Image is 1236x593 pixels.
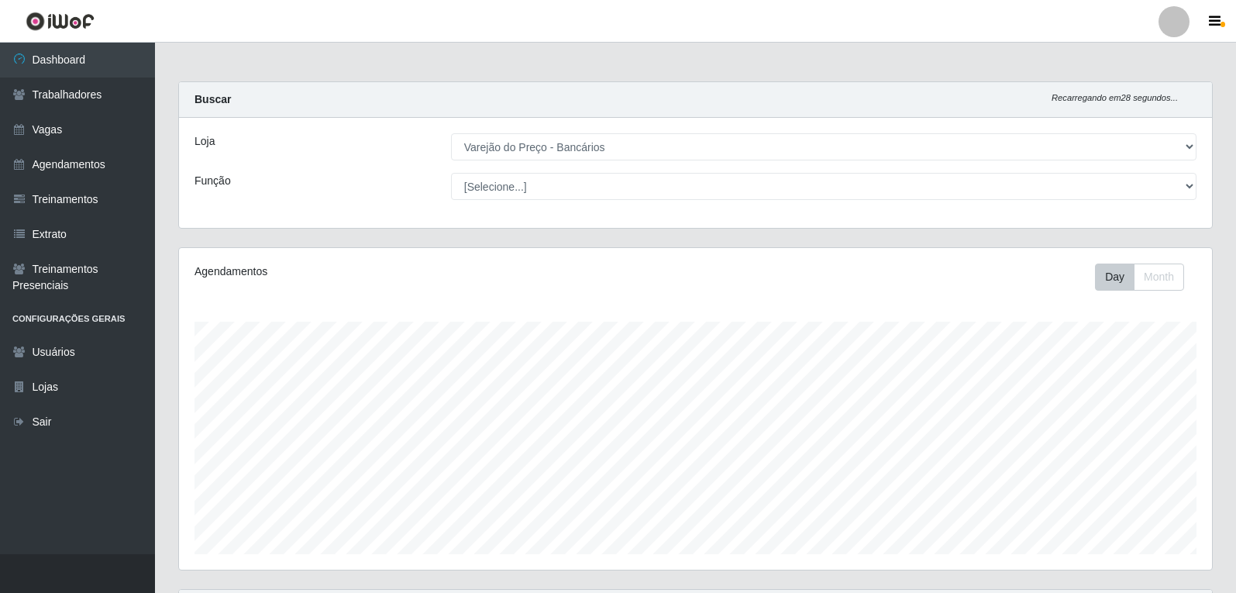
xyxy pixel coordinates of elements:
[26,12,95,31] img: CoreUI Logo
[1095,264,1184,291] div: First group
[1095,264,1196,291] div: Toolbar with button groups
[195,173,231,189] label: Função
[195,264,598,280] div: Agendamentos
[1134,264,1184,291] button: Month
[1052,93,1178,102] i: Recarregando em 28 segundos...
[195,133,215,150] label: Loja
[1095,264,1134,291] button: Day
[195,93,231,105] strong: Buscar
